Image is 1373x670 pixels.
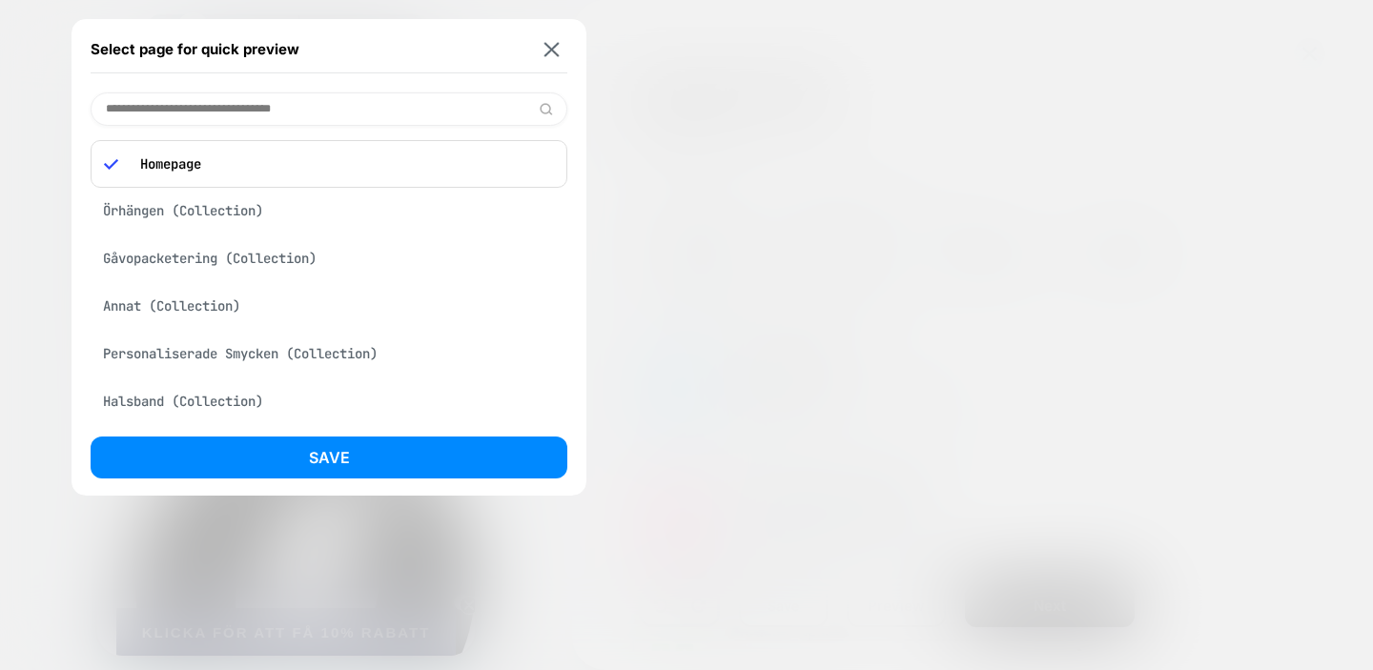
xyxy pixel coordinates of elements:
[91,240,567,276] div: Gåvopacketering (Collection)
[91,335,567,372] div: Personaliserade Smycken (Collection)
[539,102,553,116] img: edit
[45,563,334,579] span: KLICKA FÖR ATT FÅ 10% RABATT
[91,437,567,478] button: Save
[91,383,567,419] div: Halsband (Collection)
[91,193,567,229] div: Örhängen (Collection)
[38,339,107,357] span: Instagram
[104,157,118,172] img: blue checkmark
[91,40,299,58] span: Select page for quick preview
[38,321,378,357] a: Instagram
[131,155,554,173] p: Homepage
[19,547,359,595] div: KLICKA FÖR ATT FÅ 10% RABATTClose teaser
[91,288,567,324] div: Annat (Collection)
[355,532,374,551] button: Close teaser
[544,42,560,56] img: close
